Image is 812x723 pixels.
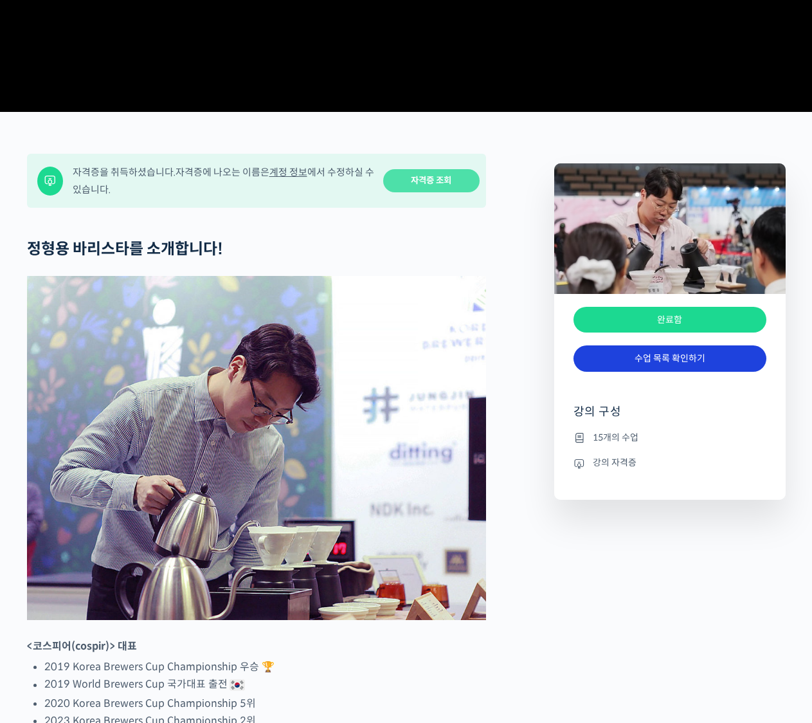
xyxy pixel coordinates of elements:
a: 홈 [4,408,85,440]
strong: 정형용 바리스타를 소개합니다! [27,239,223,259]
div: 완료함 [573,307,766,333]
li: 15개의 수업 [573,430,766,445]
h4: 강의 구성 [573,404,766,430]
span: 설정 [199,427,214,437]
a: 자격증 조회 [383,169,480,193]
a: 설정 [166,408,247,440]
img: 정형용 바리스타 대회 브루잉 사진 [27,276,486,621]
span: 대화 [118,428,133,438]
a: 대화 [85,408,166,440]
span: 홈 [41,427,48,437]
strong: <코스피어(cospir)> 대표 [27,639,137,653]
a: 수업 목록 확인하기 [573,345,766,372]
li: 2019 Korea Brewers Cup Championship 우승 🏆 [44,658,486,675]
img: 🇰🇷 [230,677,245,693]
li: 2020 Korea Brewers Cup Championship 5위 [44,695,486,712]
div: 자격증을 취득하셨습니다. 자격증에 나오는 이름은 에서 수정하실 수 있습니다. [73,163,375,198]
a: 계정 정보 [269,166,307,178]
li: 2019 World Brewers Cup 국가대표 출전 [44,675,486,695]
li: 강의 자격증 [573,455,766,471]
